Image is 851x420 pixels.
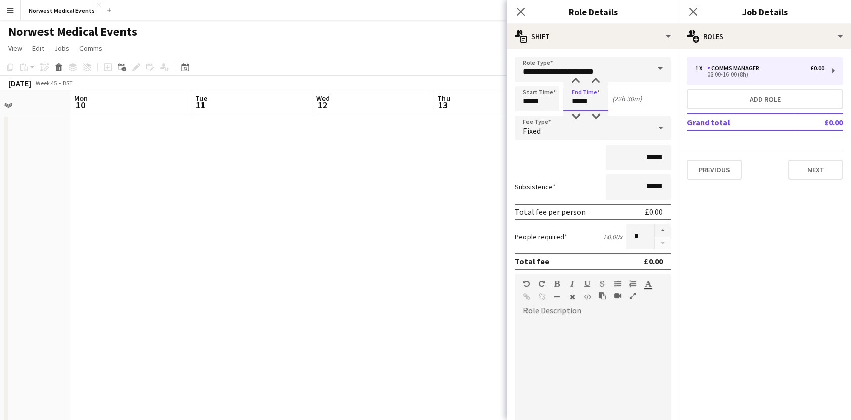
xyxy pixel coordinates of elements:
span: View [8,44,22,53]
div: Roles [679,24,851,49]
button: Clear Formatting [569,293,576,301]
button: Text Color [644,280,652,288]
h3: Role Details [507,5,679,18]
a: Edit [28,42,48,55]
button: HTML Code [584,293,591,301]
div: £0.00 x [603,232,622,241]
div: Total fee [515,256,549,266]
button: Increase [655,224,671,237]
div: £0.00 [645,207,663,217]
label: Subsistence [515,182,556,192]
td: £0.00 [795,114,843,130]
div: 1 x [695,65,707,72]
span: Edit [32,44,44,53]
span: Thu [437,94,450,103]
button: Horizontal Line [553,293,560,301]
div: Comms Manager [707,65,763,72]
button: Underline [584,280,591,288]
div: 08:00-16:00 (8h) [695,72,824,77]
label: People required [515,232,568,241]
div: (22h 30m) [612,94,642,103]
button: Redo [538,280,545,288]
span: Jobs [54,44,69,53]
span: 10 [73,99,88,111]
div: BST [63,79,73,87]
button: Previous [687,160,742,180]
button: Strikethrough [599,280,606,288]
button: Norwest Medical Events [21,1,103,20]
span: Comms [79,44,102,53]
span: Mon [74,94,88,103]
button: Bold [553,280,560,288]
span: 11 [194,99,207,111]
button: Add role [687,89,843,109]
a: View [4,42,26,55]
div: [DATE] [8,78,31,88]
button: Unordered List [614,280,621,288]
span: Fixed [523,126,541,136]
span: 13 [436,99,450,111]
span: Tue [195,94,207,103]
button: Paste as plain text [599,292,606,300]
span: 12 [315,99,330,111]
button: Next [788,160,843,180]
h3: Job Details [679,5,851,18]
span: Wed [316,94,330,103]
div: Total fee per person [515,207,586,217]
td: Grand total [687,114,795,130]
button: Italic [569,280,576,288]
button: Fullscreen [629,292,636,300]
div: Shift [507,24,679,49]
a: Comms [75,42,106,55]
button: Undo [523,280,530,288]
div: £0.00 [644,256,663,266]
button: Insert video [614,292,621,300]
h1: Norwest Medical Events [8,24,137,40]
div: £0.00 [810,65,824,72]
a: Jobs [50,42,73,55]
span: Week 45 [33,79,59,87]
button: Ordered List [629,280,636,288]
